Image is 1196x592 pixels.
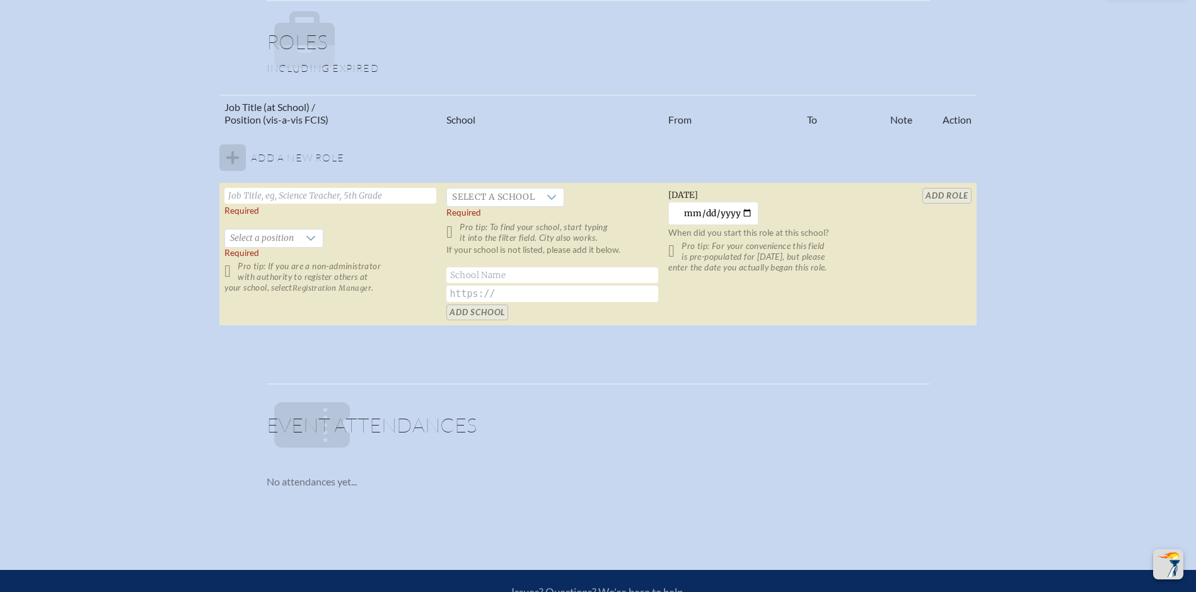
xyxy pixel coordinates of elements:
p: When did you start this role at this school? [668,228,880,238]
th: Note [885,95,917,132]
h1: Roles [267,32,930,62]
input: School Name [446,267,658,283]
span: Select a school [447,189,540,206]
p: Pro tip: If you are a non-administrator with authority to register others at your school, select . [224,261,436,293]
h1: Event Attendances [267,415,930,445]
input: https:// [446,286,658,302]
label: Required [446,207,481,218]
th: School [441,95,663,132]
input: Job Title, eg, Science Teacher, 5th Grade [224,188,436,204]
span: Select a position [225,229,299,247]
th: From [663,95,801,132]
span: Required [224,248,259,258]
th: To [802,95,886,132]
p: Pro tip: For your convenience this field is pre-populated for [DATE], but please enter the date y... [668,241,880,273]
label: If your school is not listed, please add it below. [446,245,620,266]
p: No attendances yet... [267,475,930,488]
th: Action [917,95,976,132]
span: Registration Manager [293,284,371,293]
span: [DATE] [668,190,698,200]
p: Including expired [267,62,930,74]
button: Scroll Top [1153,549,1183,579]
p: Pro tip: To find your school, start typing it into the filter field. City also works. [446,222,658,243]
img: To the top [1156,552,1181,577]
label: Required [224,206,259,216]
th: Job Title (at School) / Position (vis-a-vis FCIS) [219,95,441,132]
